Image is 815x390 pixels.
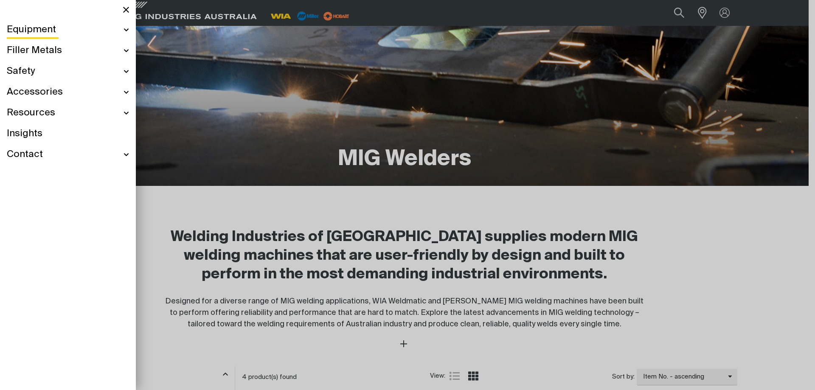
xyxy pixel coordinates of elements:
[7,45,62,57] span: Filler Metals
[7,128,42,140] span: Insights
[7,65,35,78] span: Safety
[7,20,129,40] a: Equipment
[7,123,129,144] a: Insights
[7,40,129,61] a: Filler Metals
[7,24,56,36] span: Equipment
[7,61,129,82] a: Safety
[7,107,55,119] span: Resources
[7,103,129,123] a: Resources
[7,149,43,161] span: Contact
[7,144,129,165] a: Contact
[7,86,63,98] span: Accessories
[7,82,129,103] a: Accessories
